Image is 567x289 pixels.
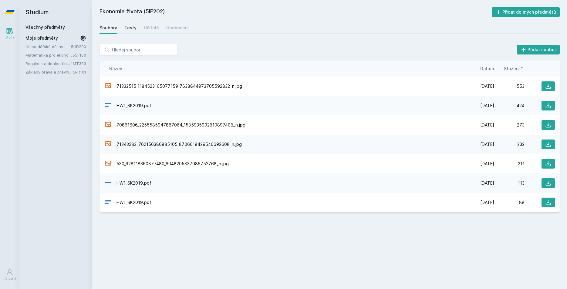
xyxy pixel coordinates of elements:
div: PDF [104,101,112,110]
div: Testy [124,25,137,31]
span: [DATE] [480,103,494,109]
a: 55F100 [73,53,86,57]
a: Hospodářské dějiny [25,44,71,50]
a: Regulace a dohled finančního systému [25,61,71,67]
div: JPG [104,82,112,91]
span: 71343283_762156380885105_8706618429546692608_n.jpg [116,141,242,147]
span: [DATE] [480,141,494,147]
a: Všechny předměty [25,25,65,30]
div: Uživatel [3,277,16,281]
div: Study [5,35,14,40]
button: Stažení [504,65,525,72]
div: PDF [104,179,112,188]
div: 88 [494,199,525,205]
div: Hodnocení [166,25,189,31]
div: PDF [104,198,112,207]
div: 211 [494,161,525,167]
span: [DATE] [480,199,494,205]
span: 70861606_2255585947887064_1585935992810897408_n.jpg [116,122,245,128]
span: 71332515_1184523165077159_7638844973705592832_n.jpg [116,83,242,89]
div: JPG [104,121,112,130]
a: 5HD200 [71,44,86,49]
span: 530_928118360877480_6048205837086752768_n.jpg [116,161,229,167]
a: Hodnocení [166,22,189,34]
span: HW1_SK2019.pdf [116,180,151,186]
a: 5PR101 [73,70,86,74]
span: [DATE] [480,161,494,167]
a: Testy [124,22,137,34]
input: Hledej soubor [100,44,177,56]
div: JPG [104,159,112,168]
div: 273 [494,122,525,128]
button: Přidat do mých předmětů [492,7,560,17]
span: HW1_SK2019.pdf [116,199,151,205]
span: Moje předměty [25,35,58,41]
div: 424 [494,103,525,109]
div: Učitelé [144,25,159,31]
div: 553 [494,83,525,89]
span: Stažení [504,65,520,72]
a: Uživatel [1,266,18,284]
div: 113 [494,180,525,186]
a: Učitelé [144,22,159,34]
a: 1MT303 [71,61,86,66]
span: [DATE] [480,122,494,128]
div: JPG [104,140,112,149]
a: Matematika pro ekonomy (Matematika A) [25,52,73,58]
button: Datum [480,65,494,72]
div: 232 [494,141,525,147]
span: [DATE] [480,180,494,186]
a: Základy práva a právní nauky [25,69,73,75]
span: [DATE] [480,83,494,89]
button: Přidat soubor [517,45,560,54]
div: Soubory [100,25,117,31]
a: Soubory [100,22,117,34]
a: Study [1,24,18,43]
span: HW1_SK2019.pdf [116,103,151,109]
h2: Ekonomie života (5IE202) [100,7,492,17]
button: Název [109,65,122,72]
